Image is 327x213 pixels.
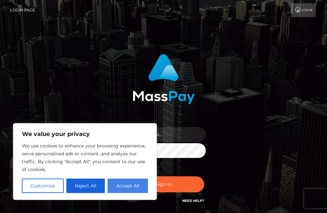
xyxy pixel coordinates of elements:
button: Customise [22,179,64,193]
button: Accept All [107,179,148,193]
a: Login Page [10,3,35,17]
a: Need Help? [182,199,204,203]
a: Login [291,3,316,17]
button: Reject All [66,179,105,193]
button: Sign in [123,176,204,192]
p: We value your privacy [22,130,148,138]
div: We value your privacy [13,123,157,200]
input: Username... [133,127,206,142]
img: MassPay Login [133,54,195,104]
p: We use cookies to enhance your browsing experience, serve personalised ads or content, and analys... [22,142,148,173]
